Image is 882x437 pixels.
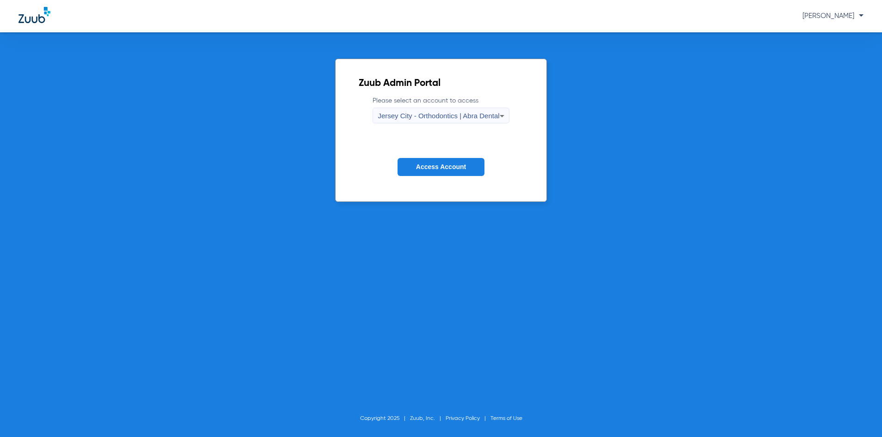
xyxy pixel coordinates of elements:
[490,416,522,421] a: Terms of Use
[802,12,864,19] span: [PERSON_NAME]
[836,393,882,437] iframe: Chat Widget
[18,7,50,23] img: Zuub Logo
[359,79,523,88] h2: Zuub Admin Portal
[378,112,499,120] span: Jersey City - Orthodontics | Abra Dental
[360,414,410,423] li: Copyright 2025
[410,414,446,423] li: Zuub, Inc.
[398,158,484,176] button: Access Account
[373,96,509,123] label: Please select an account to access
[416,163,466,170] span: Access Account
[446,416,480,421] a: Privacy Policy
